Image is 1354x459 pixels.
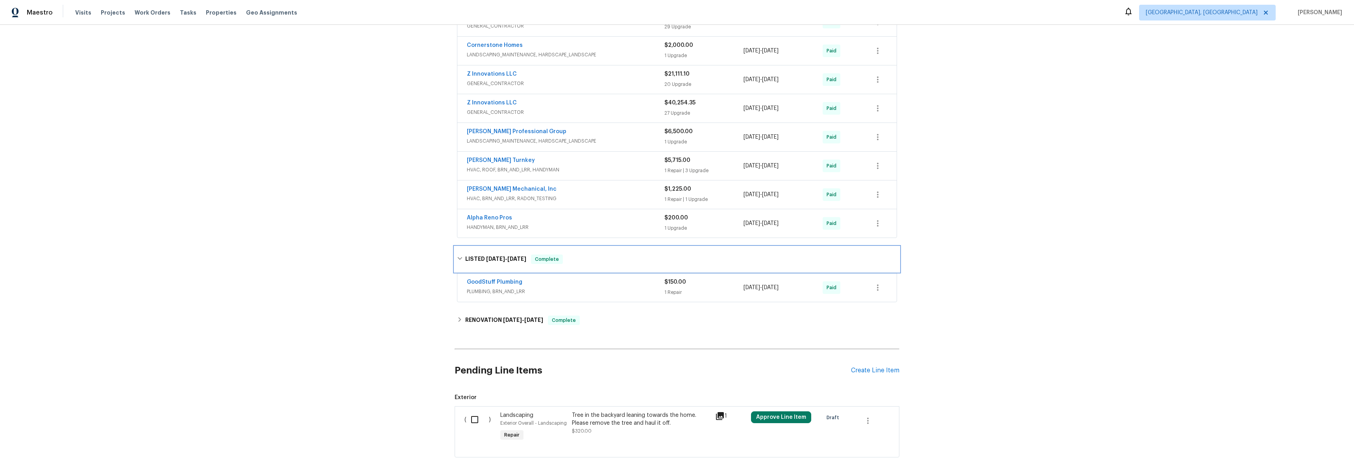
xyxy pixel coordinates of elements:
div: 1 Repair | 1 Upgrade [664,195,744,203]
span: [DATE] [762,192,779,197]
span: GENERAL_CONTRACTOR [467,22,664,30]
div: 1 [715,411,746,421]
span: - [744,47,779,55]
div: ( ) [462,409,498,445]
span: [DATE] [744,134,760,140]
span: Complete [532,255,562,263]
a: [PERSON_NAME] Mechanical, Inc [467,186,557,192]
span: $6,500.00 [664,129,693,134]
span: Landscaping [500,413,533,418]
a: GoodStuff Plumbing [467,279,522,285]
h6: LISTED [465,255,526,264]
span: [DATE] [507,256,526,262]
span: $1,225.00 [664,186,691,192]
span: - [744,104,779,112]
span: Paid [827,47,840,55]
span: [DATE] [744,106,760,111]
span: Draft [827,414,842,422]
span: GENERAL_CONTRACTOR [467,80,664,87]
div: 1 Repair [664,288,744,296]
span: [DATE] [762,106,779,111]
span: HVAC, ROOF, BRN_AND_LRR, HANDYMAN [467,166,664,174]
span: LANDSCAPING_MAINTENANCE, HARDSCAPE_LANDSCAPE [467,51,664,59]
div: 20 Upgrade [664,80,744,88]
span: $40,254.35 [664,100,695,106]
div: 1 Repair | 3 Upgrade [664,167,744,175]
span: [DATE] [744,77,760,82]
span: Paid [827,191,840,199]
span: - [744,191,779,199]
div: 27 Upgrade [664,109,744,117]
h6: RENOVATION [465,316,543,325]
span: Tasks [180,10,196,15]
span: [DATE] [762,134,779,140]
div: LISTED [DATE]-[DATE]Complete [455,247,899,272]
span: - [744,219,779,227]
span: - [744,284,779,292]
span: $21,111.10 [664,71,690,77]
div: Tree in the backyard leaning towards the home. Please remove the tree and haul it off. [572,411,710,427]
span: [DATE] [524,317,543,323]
span: Paid [827,219,840,227]
span: Maestro [27,9,53,17]
span: Visits [75,9,91,17]
span: - [744,76,779,84]
span: Repair [501,431,523,439]
span: [DATE] [503,317,522,323]
span: [DATE] [486,256,505,262]
a: Alpha Reno Pros [467,215,512,221]
a: [PERSON_NAME] Turnkey [467,158,535,163]
span: PLUMBING, BRN_AND_LRR [467,288,664,295]
span: [DATE] [744,221,760,226]
div: 1 Upgrade [664,52,744,59]
span: [DATE] [762,163,779,169]
span: Paid [827,76,840,84]
span: [DATE] [762,221,779,226]
a: Cornerstone Homes [467,43,523,48]
span: LANDSCAPING_MAINTENANCE, HARDSCAPE_LANDSCAPE [467,137,664,145]
span: Exterior [455,394,899,401]
div: 1 Upgrade [664,224,744,232]
span: - [744,162,779,170]
span: GENERAL_CONTRACTOR [467,108,664,116]
a: [PERSON_NAME] Professional Group [467,129,566,134]
h2: Pending Line Items [455,352,851,389]
span: Complete [549,316,579,324]
span: - [486,256,526,262]
span: [DATE] [762,285,779,290]
span: [PERSON_NAME] [1295,9,1342,17]
span: $150.00 [664,279,686,285]
span: Exterior Overall - Landscaping [500,421,567,426]
span: HANDYMAN, BRN_AND_LRR [467,223,664,231]
span: [DATE] [744,192,760,197]
span: HVAC, BRN_AND_LRR, RADON_TESTING [467,195,664,203]
button: Approve Line Item [751,411,811,423]
span: $2,000.00 [664,43,693,48]
span: $5,715.00 [664,158,690,163]
div: RENOVATION [DATE]-[DATE]Complete [455,311,899,330]
span: - [503,317,543,323]
span: Work Orders [135,9,170,17]
span: [DATE] [744,285,760,290]
a: Z Innovations LLC [467,71,517,77]
span: [DATE] [762,77,779,82]
span: Geo Assignments [246,9,297,17]
a: Z Innovations LLC [467,100,517,106]
span: Paid [827,133,840,141]
span: Paid [827,162,840,170]
span: [DATE] [744,48,760,54]
span: Projects [101,9,125,17]
div: 1 Upgrade [664,138,744,146]
div: Create Line Item [851,367,899,374]
span: Paid [827,104,840,112]
span: $320.00 [572,429,592,433]
span: [DATE] [762,48,779,54]
div: 29 Upgrade [664,23,744,31]
span: Paid [827,284,840,292]
span: [GEOGRAPHIC_DATA], [GEOGRAPHIC_DATA] [1146,9,1258,17]
span: Properties [206,9,237,17]
span: - [744,133,779,141]
span: $200.00 [664,215,688,221]
span: [DATE] [744,163,760,169]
